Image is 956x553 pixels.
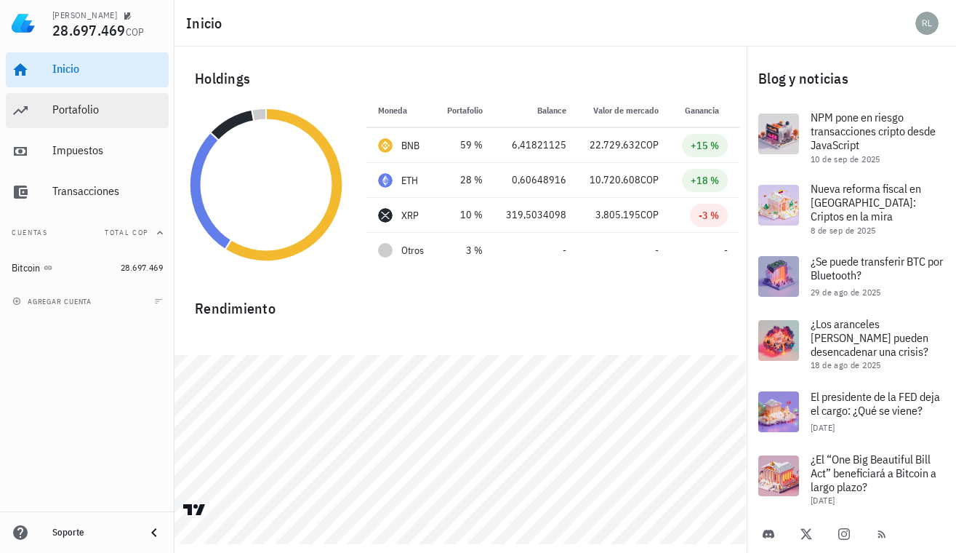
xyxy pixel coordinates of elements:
a: Inicio [6,52,169,87]
div: [PERSON_NAME] [52,9,117,21]
a: Transacciones [6,175,169,210]
span: Otros [401,243,424,258]
div: Portafolio [52,103,163,116]
div: XRP-icon [378,208,393,223]
a: ¿Los aranceles [PERSON_NAME] pueden desencadenar una crisis? 18 de ago de 2025 [747,309,956,380]
div: Holdings [183,55,738,102]
a: Portafolio [6,93,169,128]
a: ¿El “One Big Beautiful Bill Act” beneficiará a Bitcoin a largo plazo? [DATE] [747,444,956,515]
div: Inicio [52,62,163,76]
a: Impuestos [6,134,169,169]
div: 59 % [447,138,483,153]
a: Nueva reforma fiscal en [GEOGRAPHIC_DATA]: Criptos en la mira 8 de sep de 2025 [747,173,956,244]
div: 10 % [447,207,483,223]
div: Transacciones [52,184,163,198]
th: Moneda [366,93,435,128]
button: agregar cuenta [9,294,98,309]
div: ETH-icon [378,173,393,188]
div: Bitcoin [12,262,41,274]
div: Rendimiento [183,285,738,320]
span: NPM pone en riesgo transacciones cripto desde JavaScript [811,110,936,152]
div: BNB-icon [378,138,393,153]
div: 3 % [447,243,483,258]
div: -3 % [699,208,719,223]
span: Nueva reforma fiscal en [GEOGRAPHIC_DATA]: Criptos en la mira [811,181,921,223]
div: avatar [915,12,939,35]
div: +15 % [691,138,719,153]
span: 22.729.632 [590,138,640,151]
span: ¿Los aranceles [PERSON_NAME] pueden desencadenar una crisis? [811,317,928,359]
span: 28.697.469 [121,262,163,273]
span: - [655,244,659,257]
th: Balance [494,93,578,128]
div: 28 % [447,172,483,188]
a: Charting by TradingView [182,503,207,517]
div: 319,5034098 [506,207,566,223]
span: COP [640,208,659,221]
div: XRP [401,208,419,223]
span: COP [640,138,659,151]
span: 10 de sep de 2025 [811,154,880,164]
span: ¿El “One Big Beautiful Bill Act” beneficiará a Bitcoin a largo plazo? [811,452,936,494]
span: Ganancia [685,105,728,116]
span: 3.805.195 [595,208,640,221]
div: Blog y noticias [747,55,956,102]
span: - [563,244,566,257]
span: 18 de ago de 2025 [811,359,881,370]
span: 10.720.608 [590,173,640,186]
th: Valor de mercado [578,93,670,128]
a: Bitcoin 28.697.469 [6,250,169,285]
div: +18 % [691,173,719,188]
a: El presidente de la FED deja el cargo: ¿Qué se viene? [DATE] [747,380,956,444]
div: 6,41821125 [506,138,566,153]
div: Impuestos [52,143,163,157]
h1: Inicio [186,12,228,35]
span: COP [126,25,145,39]
div: 0,60648916 [506,172,566,188]
span: El presidente de la FED deja el cargo: ¿Qué se viene? [811,389,940,418]
span: - [724,244,728,257]
div: ETH [401,173,419,188]
span: 8 de sep de 2025 [811,225,875,236]
span: Total COP [105,228,148,237]
a: NPM pone en riesgo transacciones cripto desde JavaScript 10 de sep de 2025 [747,102,956,173]
th: Portafolio [435,93,494,128]
span: ¿Se puede transferir BTC por Bluetooth? [811,254,943,282]
div: Soporte [52,527,134,538]
img: LedgiFi [12,12,35,35]
span: 28.697.469 [52,20,126,40]
button: CuentasTotal COP [6,215,169,250]
span: COP [640,173,659,186]
span: 29 de ago de 2025 [811,287,881,298]
span: agregar cuenta [15,297,92,306]
a: ¿Se puede transferir BTC por Bluetooth? 29 de ago de 2025 [747,244,956,309]
span: [DATE] [811,495,835,506]
div: BNB [401,138,420,153]
span: [DATE] [811,422,835,433]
